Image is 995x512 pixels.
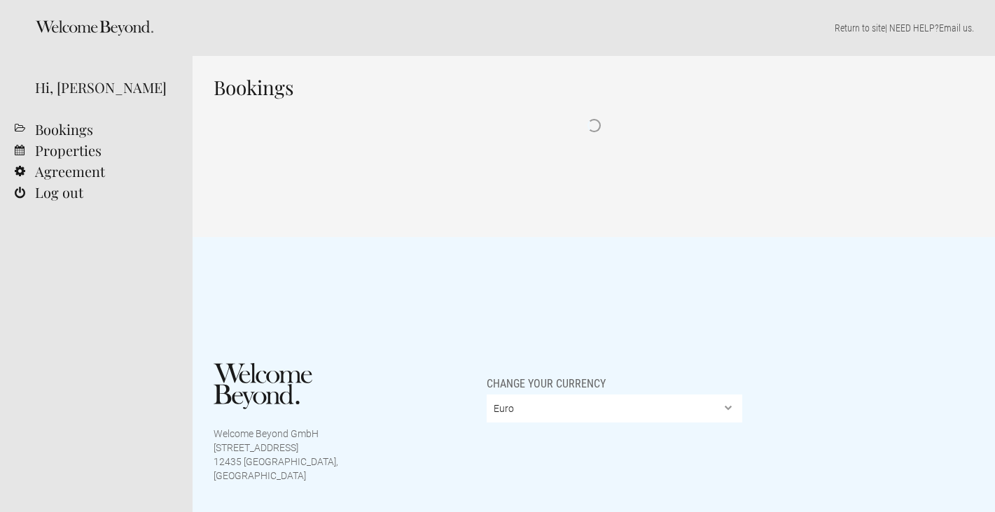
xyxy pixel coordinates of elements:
h1: Bookings [214,77,974,98]
a: Email us [939,22,972,34]
span: Change your currency [487,363,606,391]
p: | NEED HELP? . [214,21,974,35]
p: Welcome Beyond GmbH [STREET_ADDRESS] 12435 [GEOGRAPHIC_DATA], [GEOGRAPHIC_DATA] [214,427,338,483]
select: Change your currency [487,394,743,422]
img: Welcome Beyond [214,363,312,409]
a: Return to site [835,22,885,34]
div: Hi, [PERSON_NAME] [35,77,172,98]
